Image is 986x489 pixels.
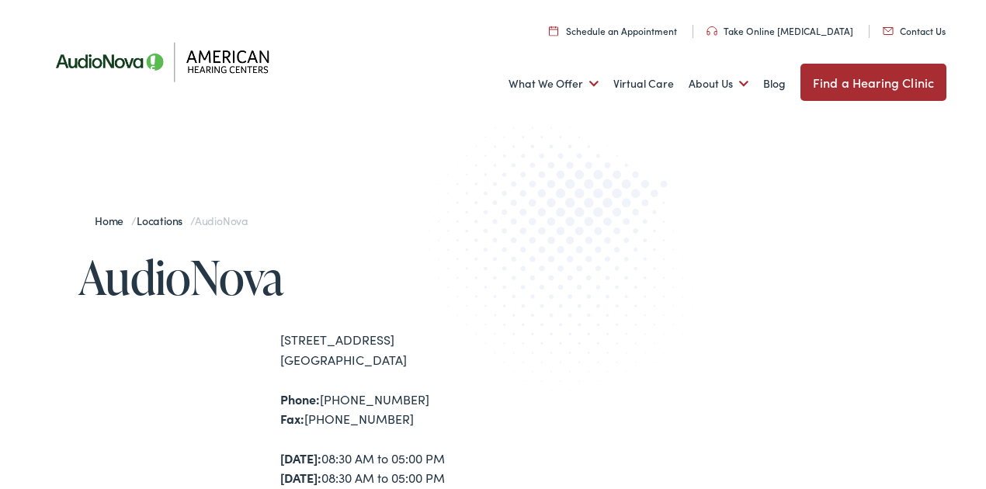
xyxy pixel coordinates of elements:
[280,449,321,466] strong: [DATE]:
[763,55,786,113] a: Blog
[549,24,677,37] a: Schedule an Appointment
[78,251,493,303] h1: AudioNova
[280,469,321,486] strong: [DATE]:
[95,213,248,228] span: / /
[800,64,946,101] a: Find a Hearing Clinic
[509,55,599,113] a: What We Offer
[707,26,717,36] img: utility icon
[549,26,558,36] img: utility icon
[883,24,946,37] a: Contact Us
[883,27,894,35] img: utility icon
[280,410,304,427] strong: Fax:
[280,390,493,429] div: [PHONE_NUMBER] [PHONE_NUMBER]
[280,390,320,407] strong: Phone:
[613,55,674,113] a: Virtual Care
[280,330,493,369] div: [STREET_ADDRESS] [GEOGRAPHIC_DATA]
[707,24,853,37] a: Take Online [MEDICAL_DATA]
[95,213,131,228] a: Home
[137,213,190,228] a: Locations
[195,213,248,228] span: AudioNova
[689,55,748,113] a: About Us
